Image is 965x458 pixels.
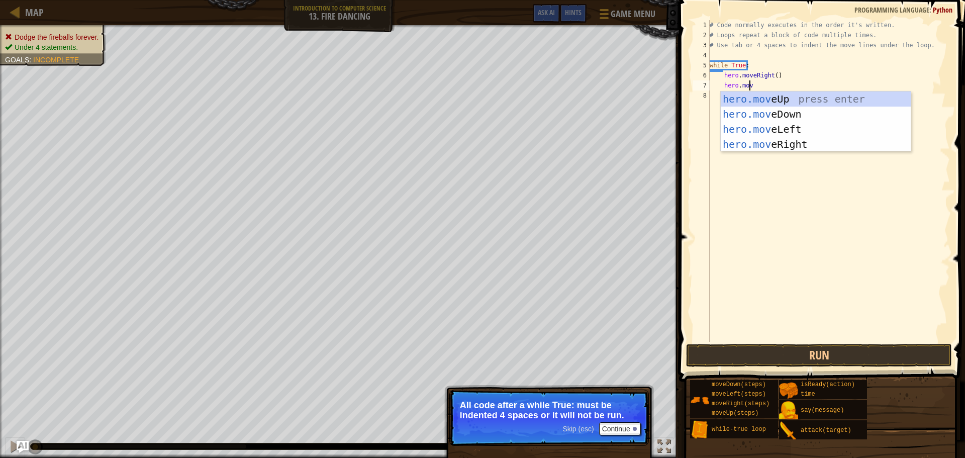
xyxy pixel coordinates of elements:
button: Ask AI [533,4,560,23]
button: Run [686,344,952,367]
div: 6 [693,70,710,80]
span: moveDown(steps) [712,381,766,388]
button: Ask AI [17,441,29,453]
span: isReady(action) [801,381,855,388]
img: portrait.png [779,401,798,420]
span: moveRight(steps) [712,400,769,407]
p: All code after a while True: must be indented 4 spaces or it will not be run. [460,400,638,420]
span: Incomplete [33,56,79,64]
a: Map [20,6,44,19]
span: Dodge the fireballs forever. [15,33,99,41]
img: portrait.png [690,391,709,410]
span: Python [933,5,952,15]
span: Under 4 statements. [15,43,78,51]
div: 1 [693,20,710,30]
div: 3 [693,40,710,50]
div: 4 [693,50,710,60]
li: Dodge the fireballs forever. [5,32,99,42]
span: Skip (esc) [562,425,594,433]
button: Continue [599,422,641,435]
div: 8 [693,90,710,101]
button: Game Menu [592,4,661,28]
img: portrait.png [690,420,709,439]
span: time [801,391,815,398]
span: moveUp(steps) [712,410,759,417]
span: Programming language [854,5,929,15]
span: Hints [565,8,582,17]
span: Ask AI [538,8,555,17]
li: Under 4 statements. [5,42,99,52]
span: Game Menu [611,8,655,21]
span: : [929,5,933,15]
div: 5 [693,60,710,70]
div: 7 [693,80,710,90]
span: say(message) [801,407,844,414]
span: : [29,56,33,64]
span: Goals [5,56,29,64]
img: portrait.png [779,381,798,400]
div: 2 [693,30,710,40]
span: Map [25,6,44,19]
span: while-true loop [712,426,766,433]
span: attack(target) [801,427,851,434]
img: portrait.png [779,421,798,440]
span: moveLeft(steps) [712,391,766,398]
